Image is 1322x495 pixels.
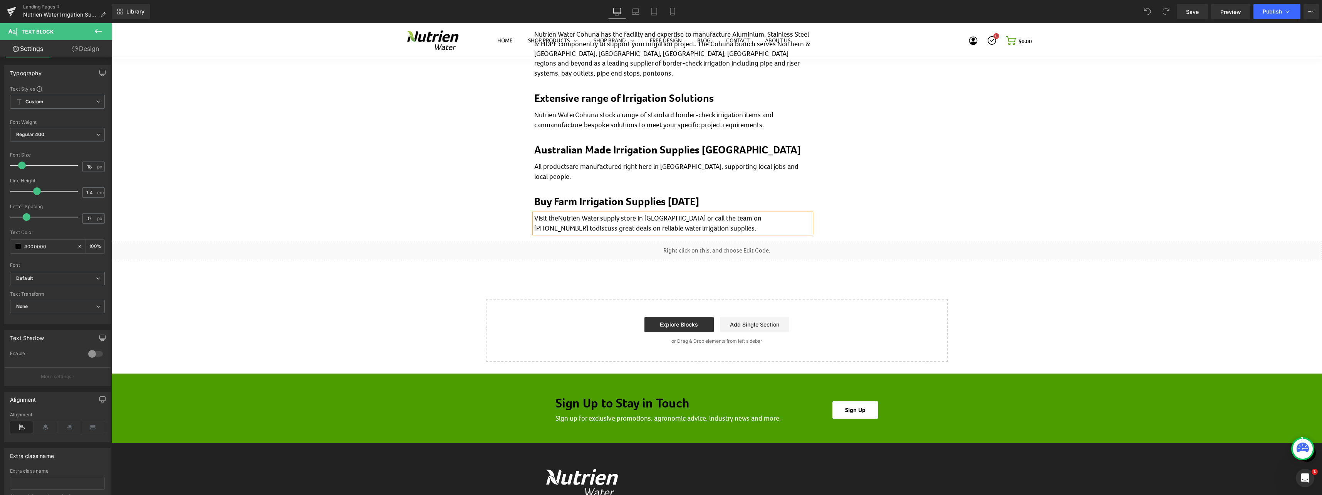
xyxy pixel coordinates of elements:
iframe: Intercom live chat [1296,469,1314,487]
a: Add Single Section [609,294,678,309]
span: Publish [1263,8,1282,15]
button: Undo [1140,4,1155,19]
span: 1 [1312,469,1318,475]
span: Library [126,8,144,15]
div: Alignment [10,392,36,403]
div: Text Shadow [10,330,44,341]
span: em [97,190,104,195]
a: Mobile [663,4,682,19]
div: Enable [10,350,81,359]
span: Text Block [22,29,54,35]
a: New Library [112,4,150,19]
div: Font Weight [10,120,105,125]
div: Letter Spacing [10,204,105,209]
span: px [97,164,104,169]
h2: Australian Made Irrigation Supplies [GEOGRAPHIC_DATA] [423,120,700,133]
h2: Extensive range of Irrigation Solutions [423,69,700,82]
a: Laptop [626,4,645,19]
div: Text Transform [10,291,105,297]
a: Desktop [608,4,626,19]
a: Landing Pages [23,4,112,10]
div: Typography [10,66,42,76]
p: All productsare manufactured right here in [GEOGRAPHIC_DATA], supporting local jobs and local peo... [423,139,700,158]
button: Publish [1253,4,1300,19]
p: More settings [41,373,72,380]
a: Sign Up [721,378,767,396]
div: Extra class name [10,448,54,459]
div: Font [10,263,105,268]
input: Color [24,242,74,251]
p: Nutrien Water Cohuna has the facility and expertise to manufacture Aluminium, Stainless Steel & H... [423,7,700,55]
div: Line Height [10,178,105,184]
button: Redo [1158,4,1174,19]
p: or Drag & Drop elements from left sidebar [387,315,824,321]
span: px [97,216,104,221]
h3: Sign Up to Stay in Touch [444,374,669,386]
b: Regular 400 [16,131,45,137]
b: Custom [25,99,43,105]
div: Extra class name [10,468,105,474]
span: Save [1186,8,1199,16]
p: Visit theNutrien Water supply store in [GEOGRAPHIC_DATA] or call the team on [PHONE_NUMBER] todis... [423,190,700,210]
div: Font Size [10,152,105,158]
div: % [86,240,104,253]
div: Alignment [10,412,105,418]
span: Nutrien Water Irrigation Supply Store Cohuna [23,12,97,18]
span: Preview [1220,8,1241,16]
a: Preview [1211,4,1250,19]
a: Tablet [645,4,663,19]
button: More [1304,4,1319,19]
p: Sign up for exclusive promotions, agronomic advice, industry news and more. [444,390,669,401]
a: Explore Blocks [533,294,602,309]
h2: Buy Farm Irrigation Supplies [DATE] [423,172,700,185]
div: Text Styles [10,86,105,92]
a: Design [57,40,113,57]
button: More settings [5,367,110,386]
div: Text Color [10,230,105,235]
i: Default [16,275,33,282]
p: Nutrien WaterCohuna stock a range of standard border-check irrigation items and canmanufacture be... [423,87,700,106]
b: None [16,303,28,309]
